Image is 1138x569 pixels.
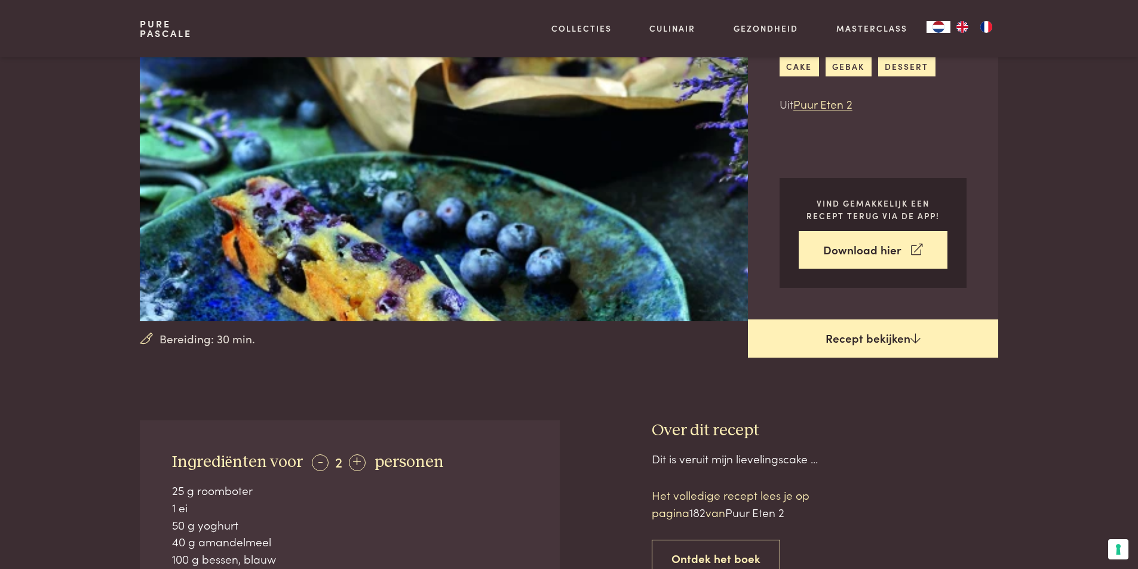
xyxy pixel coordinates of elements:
a: NL [927,21,950,33]
ul: Language list [950,21,998,33]
h3: Over dit recept [652,420,998,441]
a: gebak [826,57,872,76]
div: 1 ei [172,499,528,516]
span: Bereiding: 30 min. [159,330,255,347]
a: cake [780,57,819,76]
div: 25 g roomboter [172,482,528,499]
div: Language [927,21,950,33]
button: Uw voorkeuren voor toestemming voor trackingtechnologieën [1108,539,1128,559]
div: Dit is veruit mijn lievelingscake ... [652,450,998,467]
a: Gezondheid [734,22,798,35]
a: FR [974,21,998,33]
div: 40 g amandelmeel [172,533,528,550]
a: Masterclass [836,22,907,35]
a: Collecties [551,22,612,35]
span: Ingrediënten voor [172,454,303,470]
p: Vind gemakkelijk een recept terug via de app! [799,197,947,222]
div: - [312,454,329,471]
p: Het volledige recept lees je op pagina van [652,487,855,521]
a: Puur Eten 2 [793,96,852,112]
a: EN [950,21,974,33]
a: PurePascale [140,19,192,38]
span: 182 [689,504,706,520]
a: Recept bekijken [748,319,998,358]
div: + [349,454,366,471]
a: Download hier [799,231,947,269]
span: Puur Eten 2 [725,504,784,520]
p: Uit [780,96,967,113]
a: dessert [878,57,935,76]
span: personen [375,454,444,470]
aside: Language selected: Nederlands [927,21,998,33]
span: 2 [335,451,342,471]
div: 100 g bessen, blauw [172,550,528,568]
a: Culinair [649,22,695,35]
div: 50 g yoghurt [172,516,528,534]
